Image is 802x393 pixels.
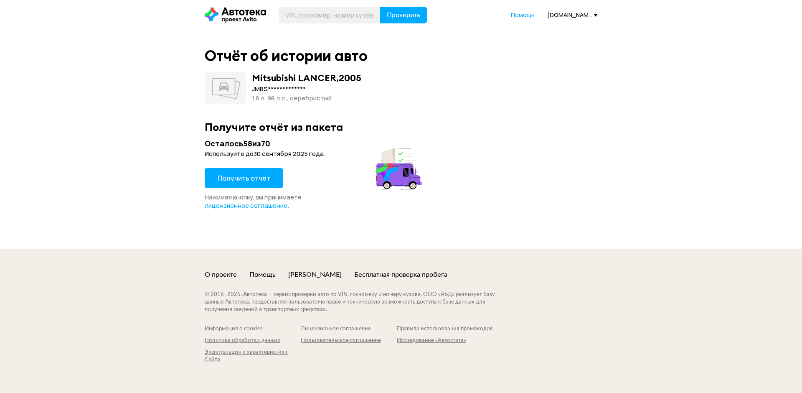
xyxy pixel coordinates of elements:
a: Информация о cookies [205,325,301,333]
div: Используйте до 30 сентября 2025 года . [205,150,424,158]
a: Политика обработки данных [205,337,301,345]
div: Осталось 58 из 70 [205,138,424,149]
div: 1.6 л, 98 л.c., серебристый [252,94,361,103]
div: Получите отчёт из пакета [205,120,597,133]
span: Получить отчёт [218,174,270,183]
a: Помощь [511,11,535,19]
input: VIN, госномер, номер кузова [279,7,381,23]
a: Эксплуатация и характеристики Сайта [205,349,301,364]
a: Пользовательское соглашение [301,337,397,345]
span: Нажимая кнопку, вы принимаете . [205,193,302,210]
div: Отчёт об истории авто [205,47,368,65]
a: Лицензионное соглашение [301,325,397,333]
a: [PERSON_NAME] [288,270,342,279]
a: Исследование «Автостата» [397,337,493,345]
a: Бесплатная проверка пробега [354,270,447,279]
a: Помощь [249,270,276,279]
div: © 2016– 2025 . Автотека — сервис проверки авто по VIN, госномеру и номеру кузова. ООО «АБД» реали... [205,291,512,314]
button: Получить отчёт [205,168,283,188]
div: [DOMAIN_NAME][EMAIL_ADDRESS][DOMAIN_NAME] [547,11,597,19]
span: Проверить [387,12,420,18]
a: Правила использования промокодов [397,325,493,333]
div: Mitsubishi LANCER , 2005 [252,72,361,83]
a: лицензионное соглашение [205,202,287,210]
a: О проекте [205,270,237,279]
button: Проверить [380,7,427,23]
